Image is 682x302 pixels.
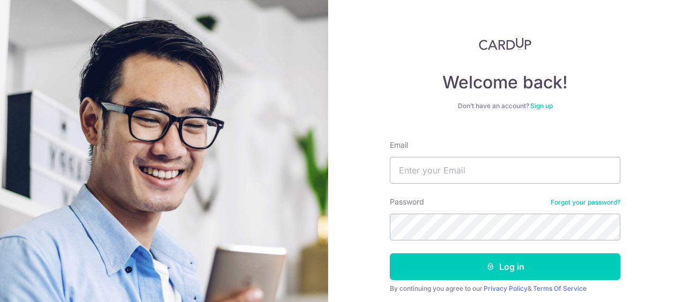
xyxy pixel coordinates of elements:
a: Sign up [530,102,553,110]
div: Don’t have an account? [390,102,620,110]
label: Email [390,140,408,150]
img: CardUp Logo [479,37,531,50]
h4: Welcome back! [390,72,620,93]
label: Password [390,197,424,207]
button: Log in [390,253,620,280]
div: By continuing you agree to our & [390,284,620,293]
a: Forgot your password? [551,198,620,207]
input: Enter your Email [390,157,620,184]
a: Terms Of Service [533,284,587,292]
a: Privacy Policy [484,284,528,292]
